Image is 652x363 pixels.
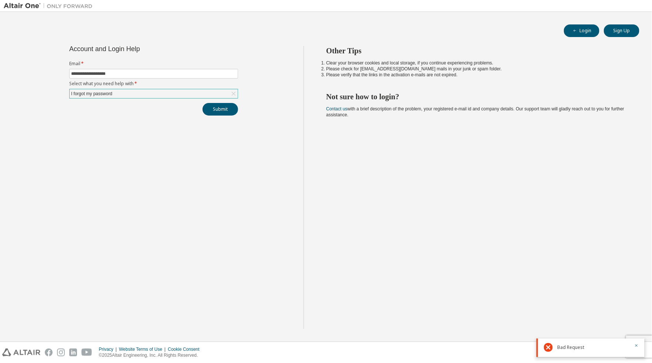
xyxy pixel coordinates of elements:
[326,66,626,72] li: Please check for [EMAIL_ADDRESS][DOMAIN_NAME] mails in your junk or spam folder.
[557,344,584,350] span: Bad Request
[604,24,639,37] button: Sign Up
[326,106,347,111] a: Contact us
[99,352,204,359] p: © 2025 Altair Engineering, Inc. All Rights Reserved.
[4,2,96,10] img: Altair One
[69,46,204,52] div: Account and Login Help
[45,349,53,356] img: facebook.svg
[326,46,626,56] h2: Other Tips
[168,346,204,352] div: Cookie Consent
[564,24,599,37] button: Login
[81,349,92,356] img: youtube.svg
[326,60,626,66] li: Clear your browser cookies and local storage, if you continue experiencing problems.
[99,346,119,352] div: Privacy
[70,89,238,98] div: I forgot my password
[326,92,626,101] h2: Not sure how to login?
[69,61,238,67] label: Email
[2,349,40,356] img: altair_logo.svg
[69,81,238,87] label: Select what you need help with
[203,103,238,116] button: Submit
[57,349,65,356] img: instagram.svg
[70,90,113,98] div: I forgot my password
[326,106,624,117] span: with a brief description of the problem, your registered e-mail id and company details. Our suppo...
[69,349,77,356] img: linkedin.svg
[326,72,626,78] li: Please verify that the links in the activation e-mails are not expired.
[119,346,168,352] div: Website Terms of Use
